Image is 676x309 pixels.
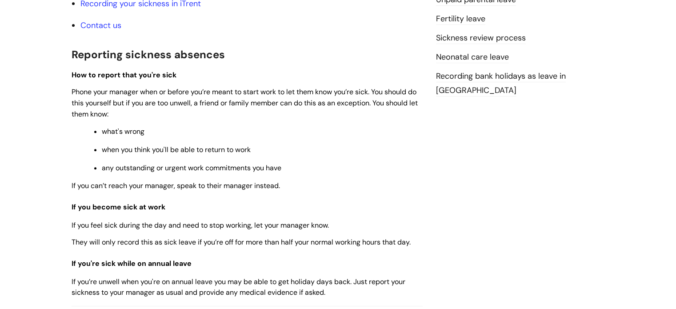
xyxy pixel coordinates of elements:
[102,163,281,173] span: any outstanding or urgent work commitments you have
[72,259,192,268] span: If you're sick while on annual leave
[72,70,176,80] span: How to report that you're sick
[436,71,566,96] a: Recording bank holidays as leave in [GEOGRAPHIC_DATA]
[72,87,418,119] span: Phone your manager when or before you’re meant to start work to let them know you’re sick. You sh...
[436,52,509,63] a: Neonatal care leave
[72,237,411,247] span: They will only record this as sick leave if you’re off for more than half your normal working hou...
[436,13,485,25] a: Fertility leave
[72,221,329,230] span: If you feel sick during the day and need to stop working, let your manager know.
[72,202,165,212] span: If you become sick at work
[436,32,526,44] a: Sickness review process
[80,20,121,31] a: Contact us
[72,181,280,190] span: If you can’t reach your manager, speak to their manager instead.
[102,127,144,136] span: what's wrong
[72,277,405,297] span: If you’re unwell when you're on annual leave you may be able to get holiday days back. Just repor...
[72,48,225,61] span: Reporting sickness absences
[102,145,251,154] span: when you think you'll be able to return to work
